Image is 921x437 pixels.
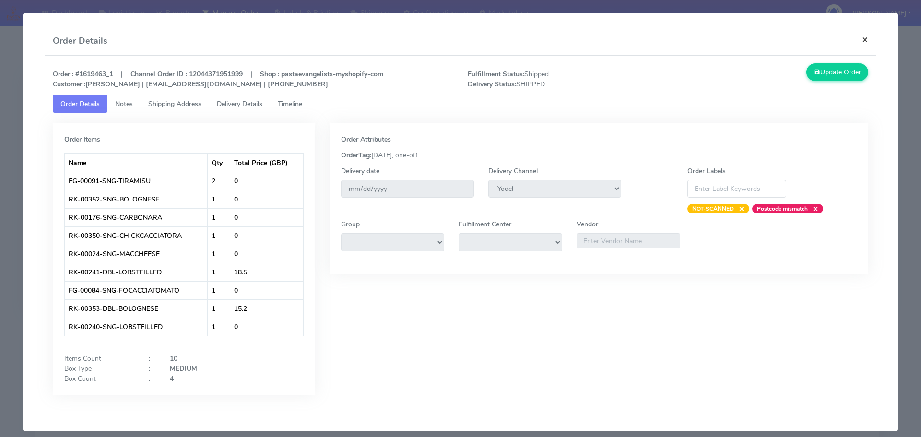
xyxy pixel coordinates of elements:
th: Qty [208,154,230,172]
div: : [142,374,163,384]
td: 1 [208,263,230,281]
span: Shipping Address [148,99,201,108]
input: Enter Label Keywords [687,180,786,198]
button: Update Order [806,63,869,81]
label: Vendor [577,219,598,229]
td: 0 [230,172,303,190]
td: RK-00353-DBL-BOLOGNESE [65,299,208,318]
strong: Fulfillment Status: [468,70,524,79]
td: FG-00091-SNG-TIRAMISU [65,172,208,190]
ul: Tabs [53,95,869,113]
td: 1 [208,281,230,299]
td: FG-00084-SNG-FOCACCIATOMATO [65,281,208,299]
td: RK-00352-SNG-BOLOGNESE [65,190,208,208]
td: 15.2 [230,299,303,318]
td: 0 [230,281,303,299]
strong: Customer : [53,80,85,89]
td: RK-00240-SNG-LOBSTFILLED [65,318,208,336]
span: × [734,204,744,213]
div: Items Count [57,354,142,364]
strong: Order : #1619463_1 | Channel Order ID : 12044371951999 | Shop : pastaevangelists-myshopify-com [P... [53,70,383,89]
label: Fulfillment Center [459,219,511,229]
th: Name [65,154,208,172]
label: Delivery date [341,166,379,176]
td: 2 [208,172,230,190]
td: 1 [208,318,230,336]
td: 0 [230,318,303,336]
span: Notes [115,99,133,108]
strong: Postcode mismatch [757,205,808,213]
label: Group [341,219,360,229]
input: Enter Vendor Name [577,233,680,248]
span: Shipped SHIPPED [460,69,668,89]
td: RK-00176-SNG-CARBONARA [65,208,208,226]
span: × [808,204,818,213]
td: RK-00241-DBL-LOBSTFILLED [65,263,208,281]
td: 0 [230,226,303,245]
td: 0 [230,190,303,208]
td: 1 [208,208,230,226]
label: Order Labels [687,166,726,176]
strong: OrderTag: [341,151,371,160]
td: 1 [208,299,230,318]
td: RK-00024-SNG-MACCHEESE [65,245,208,263]
strong: MEDIUM [170,364,197,373]
div: Box Count [57,374,142,384]
label: Delivery Channel [488,166,538,176]
td: 0 [230,208,303,226]
td: 18.5 [230,263,303,281]
div: : [142,354,163,364]
strong: Order Attributes [341,135,391,144]
div: [DATE], one-off [334,150,864,160]
td: 1 [208,226,230,245]
td: 1 [208,190,230,208]
span: Order Details [60,99,100,108]
strong: 4 [170,374,174,383]
span: Delivery Details [217,99,262,108]
strong: NOT-SCANNED [692,205,734,213]
strong: Order Items [64,135,100,144]
td: RK-00350-SNG-CHICKCACCIATORA [65,226,208,245]
th: Total Price (GBP) [230,154,303,172]
span: Timeline [278,99,302,108]
h4: Order Details [53,35,107,47]
td: 1 [208,245,230,263]
div: Box Type [57,364,142,374]
td: 0 [230,245,303,263]
div: : [142,364,163,374]
button: Close [854,27,876,52]
strong: Delivery Status: [468,80,516,89]
strong: 10 [170,354,177,363]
